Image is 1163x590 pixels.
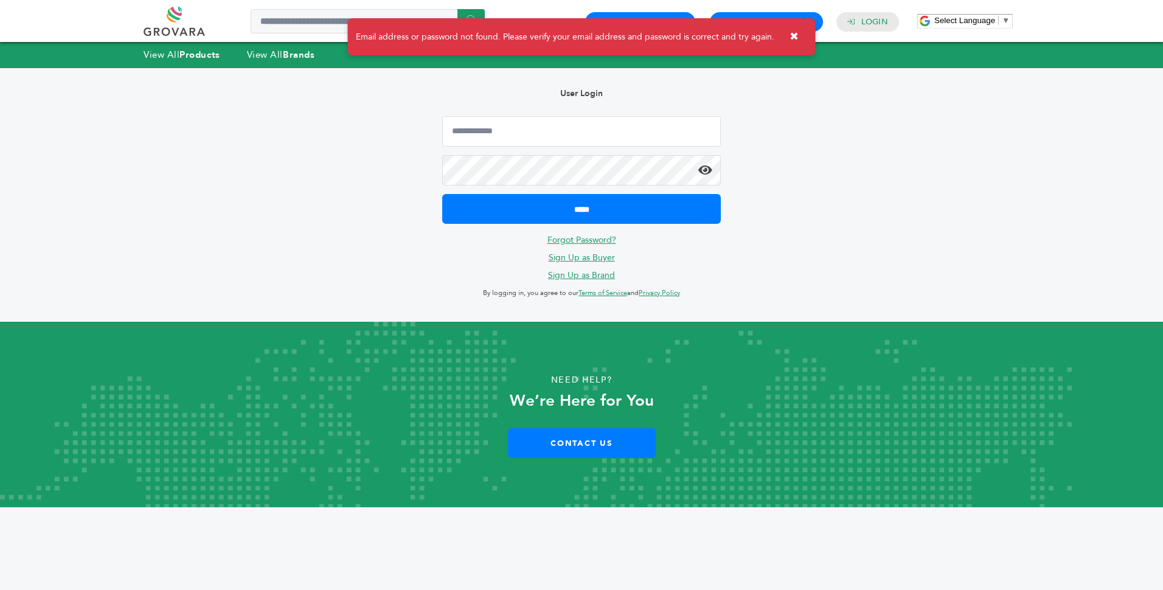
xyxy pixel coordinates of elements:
[442,155,721,186] input: Password
[442,116,721,147] input: Email Address
[58,371,1105,389] p: Need Help?
[508,428,656,458] a: Contact Us
[549,252,615,263] a: Sign Up as Buyer
[578,288,627,297] a: Terms of Service
[442,286,721,300] p: By logging in, you agree to our and
[780,24,808,49] button: ✖
[861,16,888,27] a: Login
[934,16,1010,25] a: Select Language​
[639,288,680,297] a: Privacy Policy
[934,16,995,25] span: Select Language
[283,49,314,61] strong: Brands
[251,9,485,33] input: Search a product or brand...
[548,269,615,281] a: Sign Up as Brand
[179,49,220,61] strong: Products
[510,390,654,412] strong: We’re Here for You
[547,234,616,246] a: Forgot Password?
[596,16,684,27] a: Buyer Registration
[721,16,812,27] a: Brand Registration
[560,88,603,99] b: User Login
[247,49,315,61] a: View AllBrands
[356,31,774,43] span: Email address or password not found. Please verify your email address and password is correct and...
[1002,16,1010,25] span: ▼
[144,49,220,61] a: View AllProducts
